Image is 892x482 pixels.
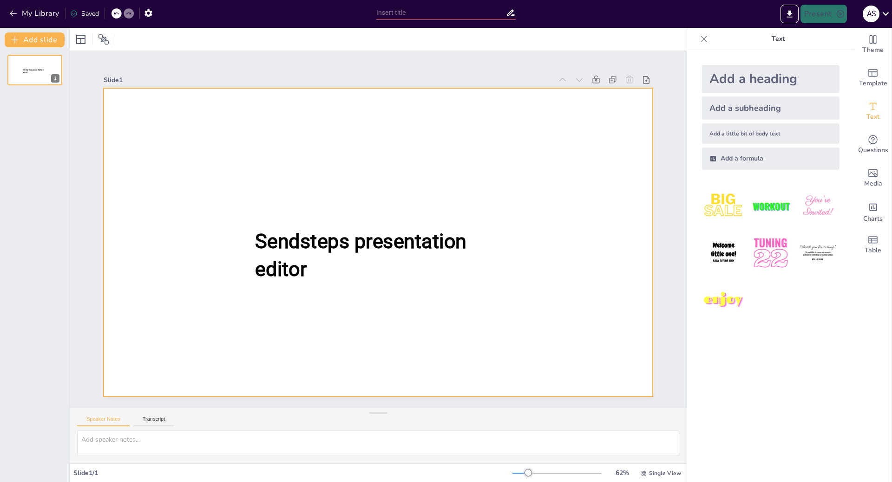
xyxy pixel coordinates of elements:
button: Present [800,5,847,23]
span: Charts [863,214,883,224]
span: Sendsteps presentation editor [255,230,466,281]
span: Theme [862,45,884,55]
img: 6.jpeg [796,231,840,275]
span: Questions [858,145,888,155]
span: Position [98,34,109,45]
div: A S [863,6,879,22]
div: Slide 1 / 1 [73,469,512,477]
div: Add a heading [702,65,840,93]
img: 1.jpeg [702,185,745,228]
div: Change the overall theme [854,28,892,61]
div: 1 [7,55,62,85]
div: Add charts and graphs [854,195,892,228]
div: Slide 1 [104,76,552,84]
button: Export to PowerPoint [780,5,799,23]
span: Table [865,245,881,256]
button: A S [863,5,879,23]
img: 3.jpeg [796,185,840,228]
div: Add images, graphics, shapes or video [854,161,892,195]
div: Add ready made slides [854,61,892,95]
div: Add a little bit of body text [702,123,840,144]
button: Add slide [5,32,65,47]
button: Transcript [133,416,175,426]
span: Media [864,179,882,189]
img: 2.jpeg [749,185,792,228]
div: Saved [70,9,99,18]
div: Add a table [854,228,892,262]
button: My Library [7,6,63,21]
div: 1 [51,74,59,83]
img: 5.jpeg [749,231,792,275]
input: Insert title [376,6,506,19]
div: Add a formula [702,148,840,170]
span: Single View [649,469,681,477]
div: Add a subheading [702,96,840,120]
div: Get real-time input from your audience [854,128,892,161]
span: Text [866,112,879,122]
div: Add text boxes [854,95,892,128]
img: 4.jpeg [702,231,745,275]
img: 7.jpeg [702,279,745,322]
button: Speaker Notes [77,416,130,426]
span: Sendsteps presentation editor [23,69,44,74]
p: Text [711,28,845,50]
span: Template [859,78,887,89]
div: 62 % [611,469,633,477]
div: Layout [73,32,88,47]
